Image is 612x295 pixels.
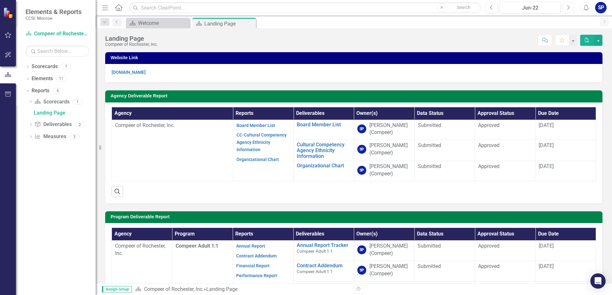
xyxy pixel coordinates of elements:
[237,132,287,152] a: CC-Cultural Competency Agency Ethnicity Information
[418,122,441,128] span: Submitted
[294,161,354,181] td: Double-Click to Edit Right Click for Context Menu
[111,55,599,60] h3: Website Link
[294,140,354,161] td: Double-Click to Edit Right Click for Context Menu
[357,266,366,275] div: SP
[357,145,366,154] div: SP
[236,253,277,258] a: Contract Addendum
[357,166,366,175] div: SP
[32,75,53,82] a: Elements
[3,7,15,18] img: ClearPoint Strategy
[414,261,475,281] td: Double-Click to Edit
[105,35,158,42] div: Landing Page
[297,263,351,269] a: Contract Addendum
[475,140,535,161] td: Double-Click to Edit
[112,70,146,75] a: [DOMAIN_NAME]
[34,110,96,116] div: Landing Page
[206,286,237,292] div: Landing Page
[25,46,89,57] input: Search Below...
[138,19,188,27] div: Welcome
[297,242,351,248] a: Annual Report Tracker
[369,142,411,157] div: [PERSON_NAME] (Compeer)
[478,163,499,169] span: Approved
[539,263,554,269] span: [DATE]
[127,19,188,27] a: Welcome
[595,2,607,13] button: SP
[414,120,475,140] td: Double-Click to Edit
[369,163,411,178] div: [PERSON_NAME] (Compeer)
[204,20,254,28] div: Landing Page
[34,98,69,106] a: Scorecards
[502,4,558,12] div: Jun-22
[293,261,354,281] td: Double-Click to Edit Right Click for Context Menu
[236,263,270,268] a: Financial Report
[357,124,366,133] div: SP
[297,269,333,274] span: Compeer Adult 1:1
[297,142,351,159] a: Cultural Competency Agency Ethnicity Information
[297,163,351,169] a: Organizational Chart
[102,286,132,292] span: Assign Group
[34,121,71,128] a: Deliverables
[236,273,277,278] a: Performance Report
[539,122,554,128] span: [DATE]
[418,243,441,249] span: Submitted
[418,142,441,148] span: Submitted
[111,94,599,98] h3: Agency Deliverable Report
[478,142,499,148] span: Approved
[369,242,411,257] div: [PERSON_NAME] (Compeer)
[414,241,475,261] td: Double-Click to Edit
[25,16,82,21] small: CCSI: Monroe
[369,122,411,137] div: [PERSON_NAME] (Compeer)
[475,261,535,281] td: Double-Click to Edit
[129,2,481,13] input: Search ClearPoint...
[539,243,554,249] span: [DATE]
[115,242,169,257] p: Compeer of Rochester, Inc.
[53,88,63,93] div: 6
[499,2,561,13] button: Jun-22
[75,122,85,127] div: 2
[237,123,275,128] a: Board Member List
[297,283,351,294] a: Financial Report Tracker
[135,286,349,293] div: »
[34,133,66,140] a: Measures
[73,99,83,104] div: 1
[111,214,599,219] h3: Program Deliverable Report
[414,161,475,181] td: Double-Click to Edit
[32,63,58,70] a: Scorecards
[414,140,475,161] td: Double-Click to Edit
[176,243,218,249] span: Compeer Adult 1:1
[478,122,499,128] span: Approved
[236,243,265,249] a: Annual Report
[418,263,441,269] span: Submitted
[590,273,606,289] div: Open Intercom Messenger
[457,5,470,10] span: Search
[293,241,354,261] td: Double-Click to Edit Right Click for Context Menu
[294,120,354,140] td: Double-Click to Edit Right Click for Context Menu
[61,64,71,69] div: 7
[25,30,89,38] a: Compeer of Rochester, Inc.
[69,134,80,139] div: 3
[418,163,441,169] span: Submitted
[297,122,351,128] a: Board Member List
[369,263,411,277] div: [PERSON_NAME] (Compeer)
[237,157,279,162] a: Organizational Chart
[539,142,554,148] span: [DATE]
[144,286,204,292] a: Compeer of Rochester, Inc.
[105,42,158,47] div: Compeer of Rochester, Inc.
[478,243,499,249] span: Approved
[475,120,535,140] td: Double-Click to Edit
[115,122,230,129] p: Compeer of Rochester, Inc.
[357,245,366,254] div: SP
[297,249,333,254] span: Compeer Adult 1:1
[25,8,82,16] span: Elements & Reports
[56,76,66,81] div: 11
[475,161,535,181] td: Double-Click to Edit
[448,3,479,12] button: Search
[32,87,49,95] a: Reports
[478,263,499,269] span: Approved
[32,108,96,118] a: Landing Page
[539,163,554,169] span: [DATE]
[475,241,535,261] td: Double-Click to Edit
